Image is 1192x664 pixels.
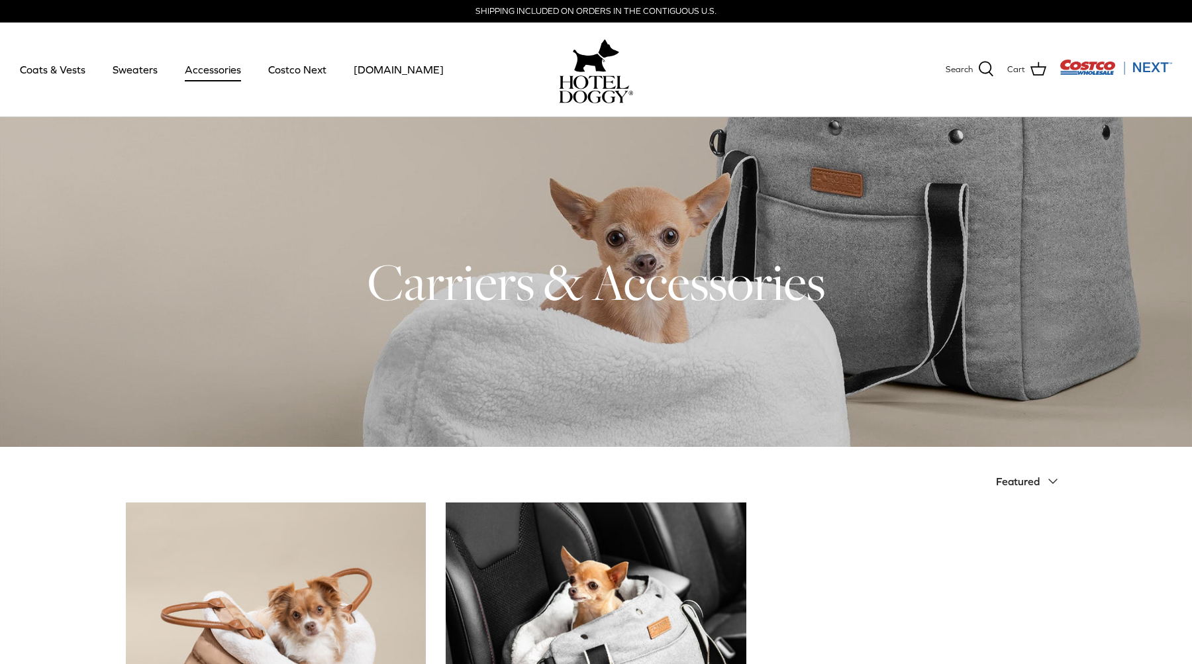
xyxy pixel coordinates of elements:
span: Featured [996,475,1040,487]
img: Costco Next [1060,59,1172,75]
a: [DOMAIN_NAME] [342,47,456,92]
a: hoteldoggy.com hoteldoggycom [559,36,633,103]
span: Cart [1007,63,1025,77]
a: Costco Next [256,47,338,92]
a: Visit Costco Next [1060,68,1172,77]
span: Search [946,63,973,77]
h1: Carriers & Accessories [126,250,1066,314]
img: hoteldoggy.com [573,36,619,75]
button: Featured [996,467,1066,496]
img: hoteldoggycom [559,75,633,103]
a: Cart [1007,61,1046,78]
a: Coats & Vests [8,47,97,92]
a: Search [946,61,994,78]
a: Accessories [173,47,253,92]
a: Sweaters [101,47,170,92]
